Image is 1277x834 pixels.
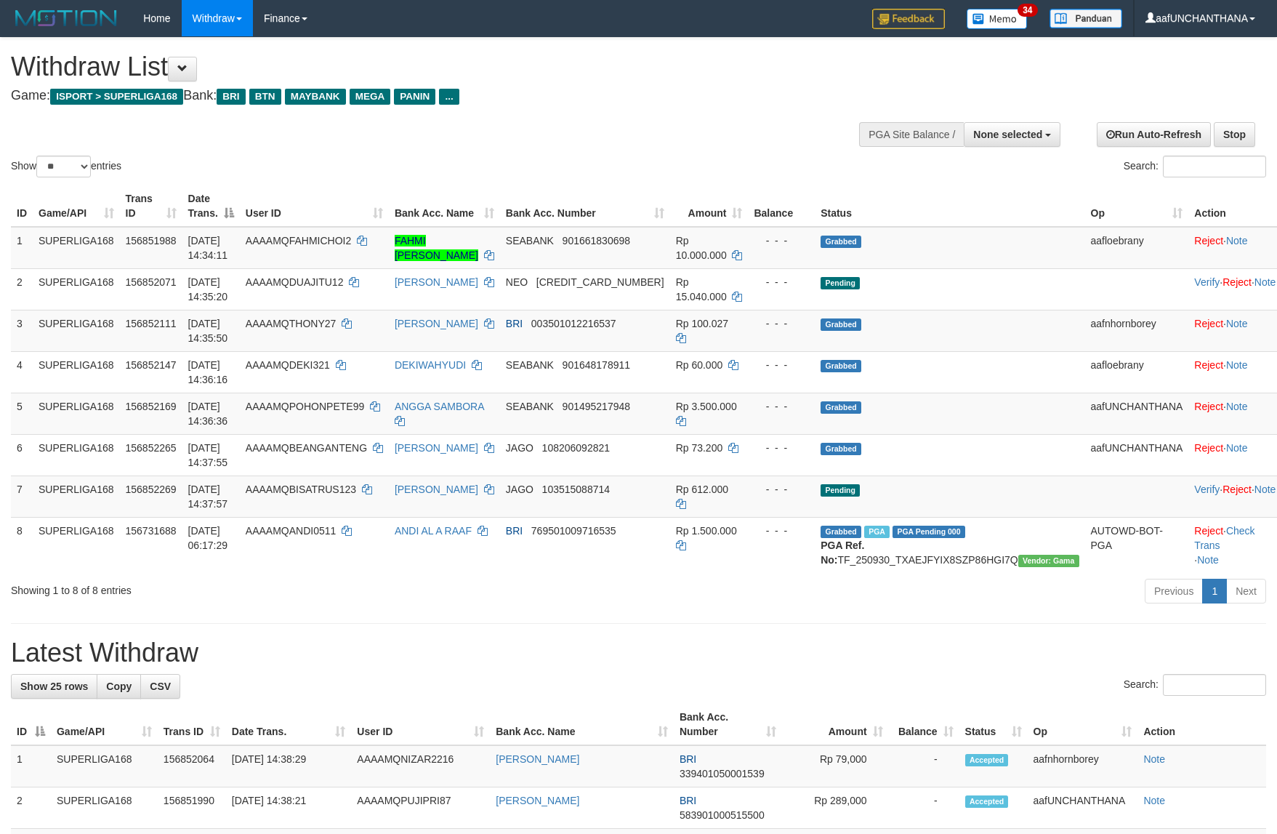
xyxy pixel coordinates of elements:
[11,434,33,476] td: 6
[246,442,367,454] span: AAAAMQBEANGANTENG
[33,393,120,434] td: SUPERLIGA168
[285,89,346,105] span: MAYBANK
[126,276,177,288] span: 156852071
[676,359,723,371] span: Rp 60.000
[1254,276,1276,288] a: Note
[676,318,728,329] span: Rp 100.027
[506,318,523,329] span: BRI
[1085,310,1189,351] td: aafnhornborey
[246,484,356,495] span: AAAAMQBISATRUS123
[1097,122,1211,147] a: Run Auto-Refresh
[1050,9,1122,28] img: panduan.png
[531,525,616,537] span: Copy 769501009716535 to clipboard
[395,359,466,371] a: DEKIWAHYUDI
[11,310,33,351] td: 3
[126,525,177,537] span: 156731688
[965,754,1009,766] span: Accepted
[1194,484,1220,495] a: Verify
[1028,787,1138,829] td: aafUNCHANTHANA
[1194,235,1223,246] a: Reject
[1124,156,1266,177] label: Search:
[226,704,352,745] th: Date Trans.: activate to sort column ascending
[754,441,809,455] div: - - -
[11,745,51,787] td: 1
[126,318,177,329] span: 156852111
[821,277,860,289] span: Pending
[1028,704,1138,745] th: Op: activate to sort column ascending
[395,235,478,261] a: FAHMI [PERSON_NAME]
[351,787,490,829] td: AAAAMQPUJIPRI87
[821,443,861,455] span: Grabbed
[889,745,959,787] td: -
[1163,674,1266,696] input: Search:
[246,359,330,371] span: AAAAMQDEKI321
[1018,555,1079,567] span: Vendor URL: https://trx31.1velocity.biz
[893,526,965,538] span: PGA Pending
[11,476,33,517] td: 7
[1137,704,1266,745] th: Action
[782,745,889,787] td: Rp 79,000
[51,745,158,787] td: SUPERLIGA168
[821,236,861,248] span: Grabbed
[1197,554,1219,566] a: Note
[51,787,158,829] td: SUPERLIGA168
[158,745,226,787] td: 156852064
[11,52,837,81] h1: Withdraw List
[33,310,120,351] td: SUPERLIGA168
[563,235,630,246] span: Copy 901661830698 to clipboard
[351,745,490,787] td: AAAAMQNIZAR2216
[33,185,120,227] th: Game/API: activate to sort column ascending
[188,276,228,302] span: [DATE] 14:35:20
[674,704,782,745] th: Bank Acc. Number: activate to sort column ascending
[821,318,861,331] span: Grabbed
[126,359,177,371] span: 156852147
[872,9,945,29] img: Feedback.jpg
[1194,525,1254,551] a: Check Trans
[240,185,389,227] th: User ID: activate to sort column ascending
[11,674,97,699] a: Show 25 rows
[395,401,484,412] a: ANGGA SAMBORA
[563,401,630,412] span: Copy 901495217948 to clipboard
[11,7,121,29] img: MOTION_logo.png
[680,809,765,821] span: Copy 583901000515500 to clipboard
[1085,227,1189,269] td: aafloebrany
[217,89,245,105] span: BRI
[1194,318,1223,329] a: Reject
[821,360,861,372] span: Grabbed
[815,185,1084,227] th: Status
[50,89,183,105] span: ISPORT > SUPERLIGA168
[889,787,959,829] td: -
[1194,401,1223,412] a: Reject
[394,89,435,105] span: PANIN
[1194,442,1223,454] a: Reject
[188,235,228,261] span: [DATE] 14:34:11
[226,787,352,829] td: [DATE] 14:38:21
[782,704,889,745] th: Amount: activate to sort column ascending
[680,768,765,779] span: Copy 339401050001539 to clipboard
[815,517,1084,573] td: TF_250930_TXAEJFYIX8SZP86HGI7Q
[11,156,121,177] label: Show entries
[1085,517,1189,573] td: AUTOWD-BOT-PGA
[188,442,228,468] span: [DATE] 14:37:55
[1202,579,1227,604] a: 1
[1085,185,1189,227] th: Op: activate to sort column ascending
[1018,4,1037,17] span: 34
[536,276,664,288] span: Copy 5859457140486971 to clipboard
[821,526,861,538] span: Grabbed
[182,185,240,227] th: Date Trans.: activate to sort column descending
[496,753,579,765] a: [PERSON_NAME]
[188,318,228,344] span: [DATE] 14:35:50
[120,185,182,227] th: Trans ID: activate to sort column ascending
[106,681,132,692] span: Copy
[246,401,364,412] span: AAAAMQPOHONPETE99
[754,524,809,538] div: - - -
[531,318,616,329] span: Copy 003501012216537 to clipboard
[889,704,959,745] th: Balance: activate to sort column ascending
[965,795,1009,808] span: Accepted
[754,399,809,414] div: - - -
[249,89,281,105] span: BTN
[1226,318,1248,329] a: Note
[11,704,51,745] th: ID: activate to sort column descending
[1085,351,1189,393] td: aafloebrany
[754,233,809,248] div: - - -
